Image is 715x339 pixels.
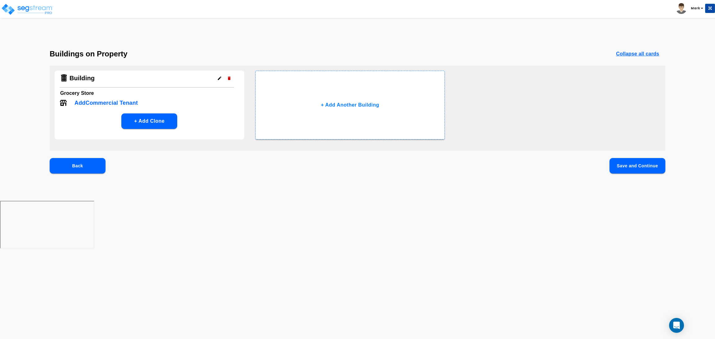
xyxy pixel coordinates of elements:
p: Collapse all cards [616,50,659,58]
img: Tenant Icon [60,99,67,107]
img: Building Icon [60,74,68,82]
button: Save and Continue [609,158,665,174]
div: Open Intercom Messenger [669,318,684,333]
img: logo_pro_r.png [1,3,54,15]
button: + Add Clone [121,113,177,129]
b: Mark [691,6,700,11]
h4: Building [70,74,95,82]
button: Back [50,158,106,174]
h3: Buildings on Property [50,50,128,58]
p: Add Commercial Tenant [74,99,138,107]
h6: Grocery Store [60,89,239,98]
img: avatar.png [676,3,687,14]
button: + Add Another Building [255,71,445,139]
